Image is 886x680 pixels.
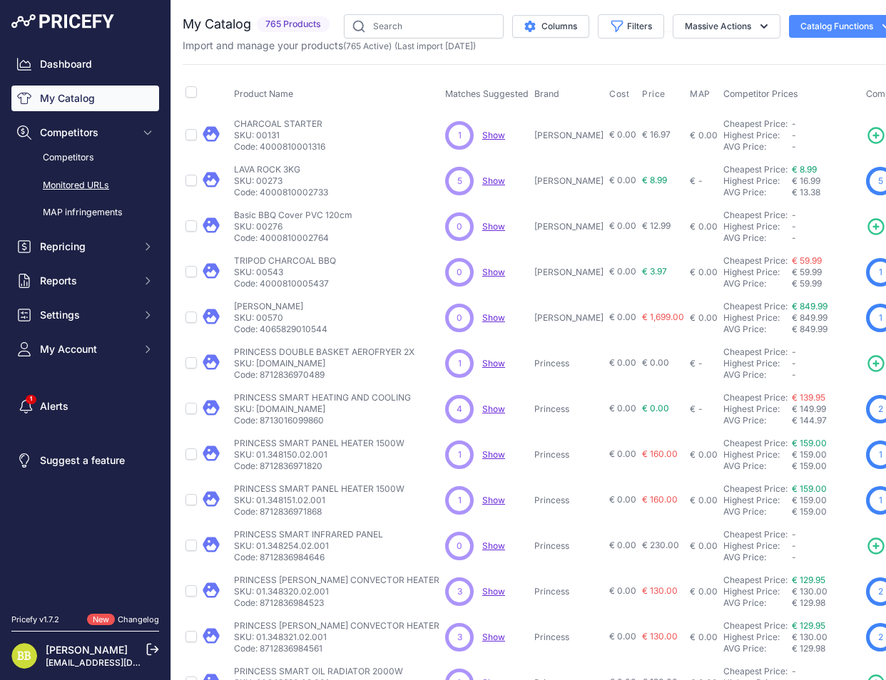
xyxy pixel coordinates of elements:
a: € 129.95 [792,620,825,631]
div: AVG Price: [723,369,792,381]
span: My Account [40,342,133,356]
span: € 3.97 [642,266,667,277]
span: € 12.99 [642,220,671,231]
span: Repricing [40,239,133,254]
div: AVG Price: [723,141,792,153]
p: [PERSON_NAME] [534,221,604,232]
a: € 139.95 [792,392,825,403]
div: 0.00 [696,449,718,460]
button: MAP [690,88,713,100]
a: Cheapest Price: [723,301,788,311]
div: 0.00 [696,130,718,141]
span: € 16.99 [792,175,820,186]
div: Highest Price: [723,632,792,643]
span: € 0.00 [609,129,636,140]
div: Highest Price: [723,540,792,552]
button: Reports [11,268,159,294]
span: 1 [458,129,462,142]
span: Price [642,88,666,100]
span: 2 [878,403,883,416]
p: TRIPOD CHARCOAL BBQ [234,255,336,267]
p: SKU: 00131 [234,130,325,141]
span: - [792,358,796,369]
span: 2 [878,631,883,644]
span: 5 [878,175,883,187]
p: Code: 8712836984523 [234,597,439,609]
p: [PERSON_NAME] [234,301,327,312]
a: Show [482,403,505,414]
span: € 0.00 [609,540,636,550]
a: Cheapest Price: [723,620,788,631]
span: € 130.00 [642,585,678,596]
span: Competitor Prices [723,88,798,99]
span: Reports [40,274,133,288]
p: Princess [534,586,604,597]
p: PRINCESS SMART PANEL HEATER 1500W [234,438,404,449]
div: € 849.99 [792,324,860,335]
p: Code: 8712836984646 [234,552,383,563]
span: - [792,540,796,551]
a: Show [482,449,505,460]
a: Show [482,175,505,186]
span: € 159.00 [792,449,827,460]
span: Show [482,495,505,505]
div: - [696,403,703,415]
div: AVG Price: [723,324,792,335]
input: Search [344,14,504,38]
p: Princess [534,540,604,552]
img: Pricefy Logo [11,14,114,29]
span: - [792,141,796,152]
div: € [690,586,696,597]
div: € [690,130,696,141]
span: Product Name [234,88,293,99]
a: Cheapest Price: [723,483,788,494]
div: € 13.38 [792,187,860,198]
div: Highest Price: [723,495,792,506]
div: Highest Price: [723,130,792,141]
span: € 0.00 [609,311,636,322]
a: Cheapest Price: [723,666,788,676]
a: Suggest a feature [11,448,159,473]
button: Massive Actions [673,14,780,38]
div: - [696,358,703,369]
span: € 0.00 [609,494,636,505]
span: € 0.00 [609,357,636,368]
span: - [792,529,796,540]
a: Show [482,221,505,232]
div: € [690,449,696,460]
p: Princess [534,632,604,643]
span: € 0.00 [609,585,636,596]
span: € 0.00 [609,448,636,459]
p: SKU: [DOMAIN_NAME] [234,403,411,415]
div: AVG Price: [723,460,792,472]
div: € 129.98 [792,643,860,654]
p: [PERSON_NAME] [534,267,604,278]
p: PRINCESS [PERSON_NAME] CONVECTOR HEATER [234,575,439,586]
span: € 849.99 [792,312,828,323]
span: € 0.00 [609,220,636,231]
span: - [792,232,796,243]
span: € 0.00 [609,403,636,413]
p: Import and manage your products [183,38,476,53]
span: 765 Products [257,16,330,33]
span: € 16.97 [642,129,671,140]
span: 0 [457,311,462,324]
div: 0.00 [696,586,718,597]
a: Show [482,358,505,369]
span: Show [482,267,505,277]
a: 765 Active [346,41,389,51]
span: Matches Suggested [445,88,529,99]
p: SKU: [DOMAIN_NAME] [234,358,414,369]
div: € [690,221,696,232]
a: Cheapest Price: [723,164,788,175]
a: Cheapest Price: [723,529,788,540]
span: - [792,210,796,220]
a: MAP infringements [11,200,159,225]
span: Show [482,130,505,140]
nav: Sidebar [11,51,159,597]
span: 3 [457,631,462,644]
div: € 159.00 [792,460,860,472]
